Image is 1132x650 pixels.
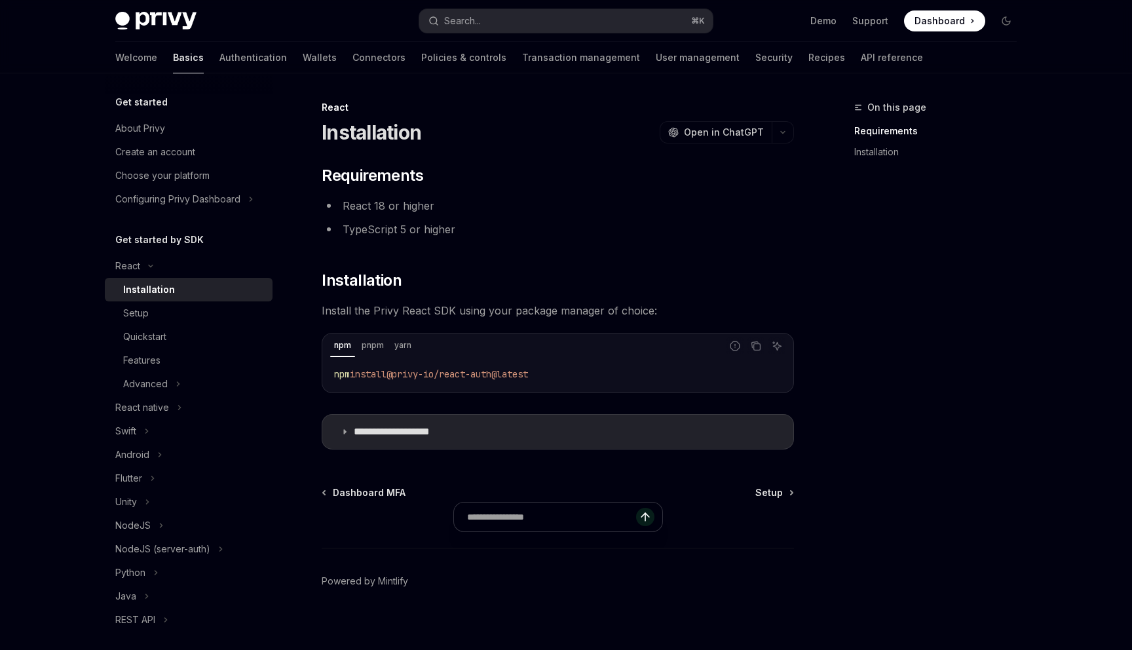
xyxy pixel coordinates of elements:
[322,165,423,186] span: Requirements
[115,518,151,533] div: NodeJS
[660,121,772,143] button: Open in ChatGPT
[115,258,140,274] div: React
[387,368,528,380] span: @privy-io/react-auth@latest
[322,121,421,144] h1: Installation
[656,42,740,73] a: User management
[115,588,136,604] div: Java
[726,337,744,354] button: Report incorrect code
[105,325,273,349] a: Quickstart
[904,10,985,31] a: Dashboard
[105,561,273,584] button: Python
[115,400,169,415] div: React native
[115,94,168,110] h5: Get started
[105,490,273,514] button: Unity
[867,100,926,115] span: On this page
[105,419,273,443] button: Swift
[322,197,794,215] li: React 18 or higher
[105,187,273,211] button: Configuring Privy Dashboard
[115,447,149,463] div: Android
[115,12,197,30] img: dark logo
[105,537,273,561] button: NodeJS (server-auth)
[115,470,142,486] div: Flutter
[444,13,481,29] div: Search...
[105,254,273,278] button: React
[333,486,406,499] span: Dashboard MFA
[808,42,845,73] a: Recipes
[350,368,387,380] span: install
[996,10,1017,31] button: Toggle dark mode
[334,368,350,380] span: npm
[105,349,273,372] a: Features
[105,584,273,608] button: Java
[115,423,136,439] div: Swift
[390,337,415,353] div: yarn
[419,9,713,33] button: Search...⌘K
[115,191,240,207] div: Configuring Privy Dashboard
[854,121,1027,142] a: Requirements
[105,443,273,467] button: Android
[861,42,923,73] a: API reference
[105,514,273,537] button: NodeJS
[768,337,785,354] button: Ask AI
[330,337,355,353] div: npm
[852,14,888,28] a: Support
[322,270,402,291] span: Installation
[303,42,337,73] a: Wallets
[123,305,149,321] div: Setup
[115,612,155,628] div: REST API
[105,164,273,187] a: Choose your platform
[352,42,406,73] a: Connectors
[755,486,783,499] span: Setup
[115,565,145,581] div: Python
[105,117,273,140] a: About Privy
[854,142,1027,162] a: Installation
[105,467,273,490] button: Flutter
[115,494,137,510] div: Unity
[115,144,195,160] div: Create an account
[322,301,794,320] span: Install the Privy React SDK using your package manager of choice:
[755,42,793,73] a: Security
[636,508,654,526] button: Send message
[105,396,273,419] button: React native
[915,14,965,28] span: Dashboard
[755,486,793,499] a: Setup
[123,329,166,345] div: Quickstart
[691,16,705,26] span: ⌘ K
[173,42,204,73] a: Basics
[105,608,273,632] button: REST API
[810,14,837,28] a: Demo
[522,42,640,73] a: Transaction management
[323,486,406,499] a: Dashboard MFA
[123,376,168,392] div: Advanced
[115,232,204,248] h5: Get started by SDK
[358,337,388,353] div: pnpm
[322,220,794,239] li: TypeScript 5 or higher
[322,575,408,588] a: Powered by Mintlify
[105,372,273,396] button: Advanced
[322,101,794,114] div: React
[115,541,210,557] div: NodeJS (server-auth)
[684,126,764,139] span: Open in ChatGPT
[467,503,636,531] input: Ask a question...
[115,42,157,73] a: Welcome
[115,121,165,136] div: About Privy
[123,282,175,297] div: Installation
[105,301,273,325] a: Setup
[219,42,287,73] a: Authentication
[123,353,160,368] div: Features
[747,337,764,354] button: Copy the contents from the code block
[105,278,273,301] a: Installation
[115,168,210,183] div: Choose your platform
[421,42,506,73] a: Policies & controls
[105,140,273,164] a: Create an account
